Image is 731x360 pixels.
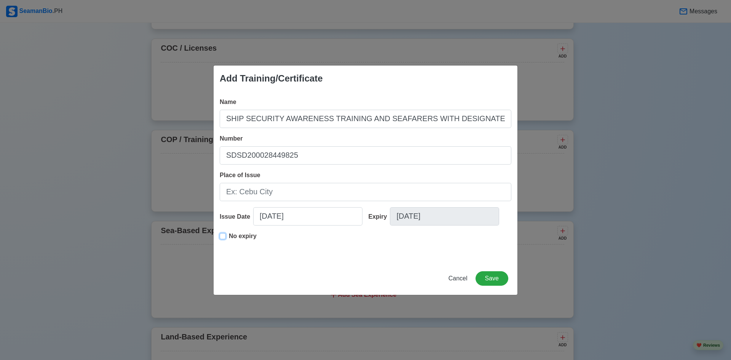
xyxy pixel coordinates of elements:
div: Expiry [369,212,390,221]
input: Ex: COP Medical First Aid (VI/4) [220,110,511,128]
input: Ex: Cebu City [220,183,511,201]
p: No expiry [229,232,257,241]
div: Issue Date [220,212,253,221]
span: Place of Issue [220,172,260,178]
div: Add Training/Certificate [220,72,323,85]
input: Ex: COP1234567890W or NA [220,146,511,165]
button: Save [476,271,508,286]
button: Cancel [444,271,472,286]
span: Number [220,135,243,142]
span: Cancel [448,275,468,282]
span: Name [220,99,236,105]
